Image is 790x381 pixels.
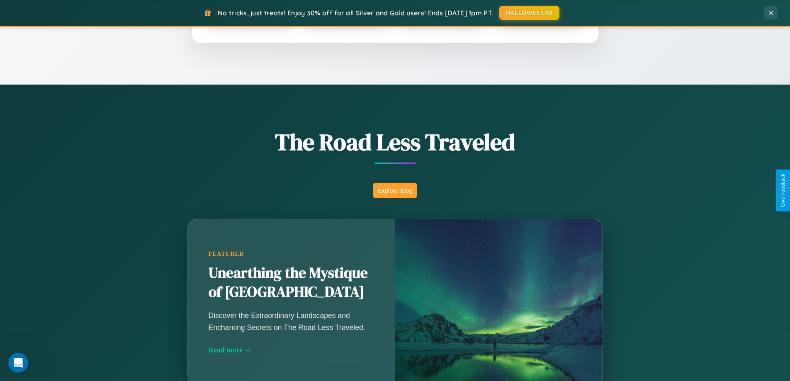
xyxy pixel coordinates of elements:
h2: Unearthing the Mystique of [GEOGRAPHIC_DATA] [209,264,374,302]
p: Discover the Extraordinary Landscapes and Enchanting Secrets on The Road Less Traveled. [209,310,374,333]
div: Give Feedback [780,174,786,207]
button: HALLOWEEN30 [499,6,559,20]
span: No tricks, just treats! Enjoy 30% off for all Silver and Gold users! Ends [DATE] 1pm PT. [218,9,493,17]
iframe: Intercom live chat [8,353,28,373]
button: Explore Blog [373,183,417,198]
div: Read more → [209,346,374,354]
div: Featured [209,250,374,257]
h1: The Road Less Traveled [146,126,644,158]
